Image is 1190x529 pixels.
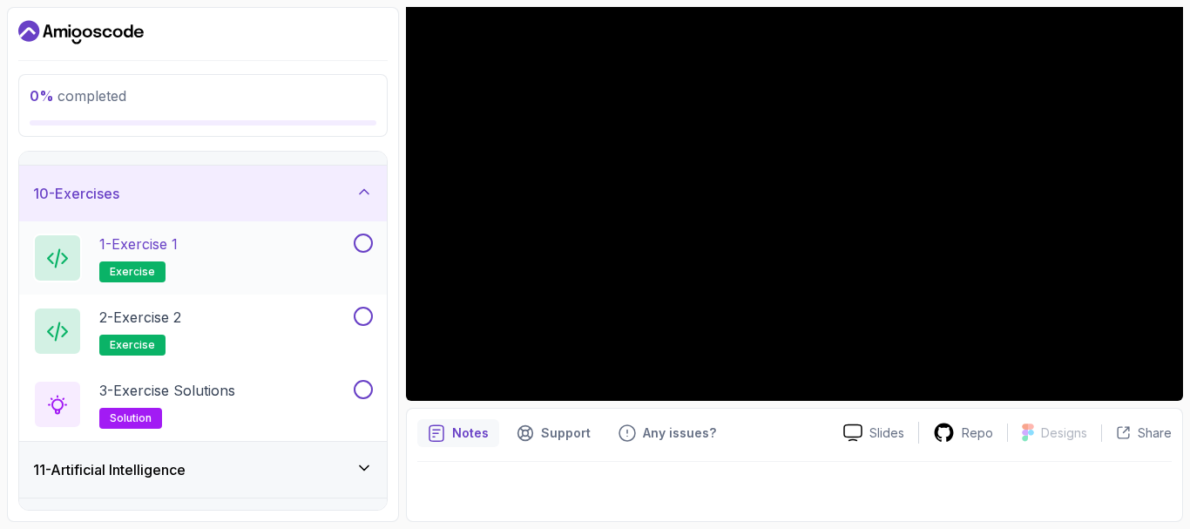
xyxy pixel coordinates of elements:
h3: 10 - Exercises [33,183,119,204]
span: solution [110,411,152,425]
button: Support button [506,419,601,447]
h3: 11 - Artificial Intelligence [33,459,186,480]
button: 3-Exercise Solutionssolution [33,380,373,429]
button: 1-Exercise 1exercise [33,234,373,282]
p: 3 - Exercise Solutions [99,380,235,401]
p: Notes [452,424,489,442]
button: 11-Artificial Intelligence [19,442,387,498]
span: exercise [110,265,155,279]
a: Repo [919,422,1007,444]
p: Support [541,424,591,442]
span: completed [30,87,126,105]
button: Share [1101,424,1172,442]
span: exercise [110,338,155,352]
p: 2 - Exercise 2 [99,307,181,328]
button: Feedback button [608,419,727,447]
button: notes button [417,419,499,447]
span: 0 % [30,87,54,105]
p: Slides [869,424,904,442]
a: Dashboard [18,18,144,46]
button: 10-Exercises [19,166,387,221]
p: Repo [962,424,993,442]
a: Slides [829,424,918,442]
p: Any issues? [643,424,716,442]
p: 1 - Exercise 1 [99,234,178,254]
p: Designs [1041,424,1087,442]
p: Share [1138,424,1172,442]
button: 2-Exercise 2exercise [33,307,373,356]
